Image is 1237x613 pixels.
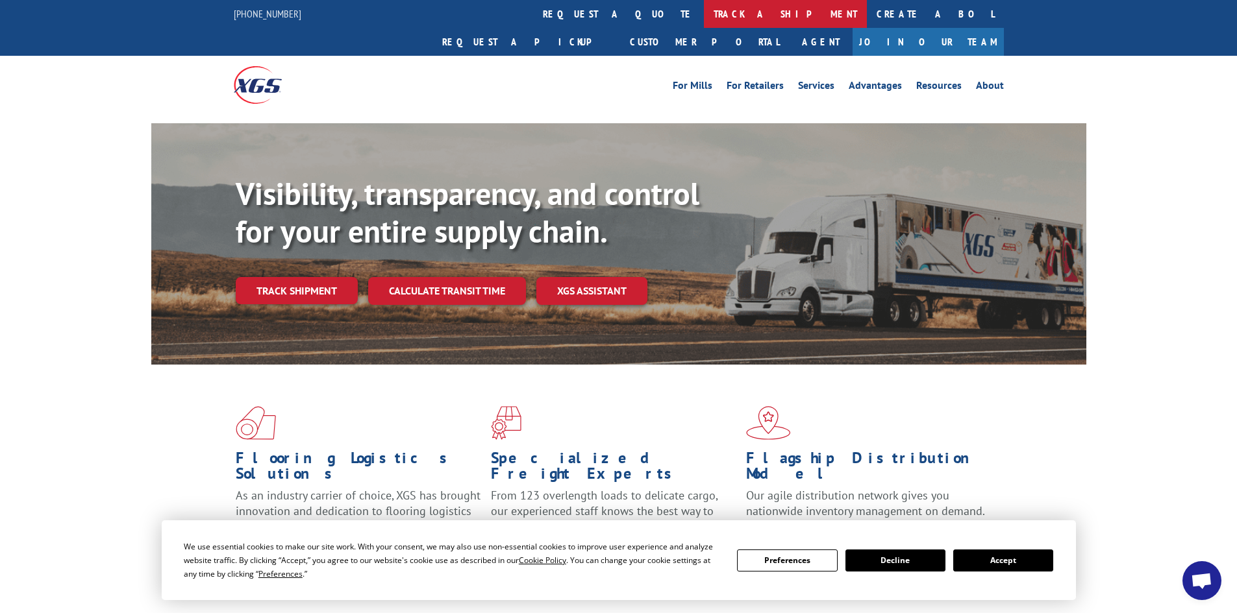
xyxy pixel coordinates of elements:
[976,80,1004,95] a: About
[491,406,521,440] img: xgs-icon-focused-on-flooring-red
[491,488,736,546] p: From 123 overlength loads to delicate cargo, our experienced staff knows the best way to move you...
[620,28,789,56] a: Customer Portal
[236,406,276,440] img: xgs-icon-total-supply-chain-intelligence-red
[519,555,566,566] span: Cookie Policy
[746,450,992,488] h1: Flagship Distribution Model
[737,549,837,571] button: Preferences
[849,80,902,95] a: Advantages
[853,28,1004,56] a: Join Our Team
[673,80,712,95] a: For Mills
[798,80,834,95] a: Services
[236,173,699,251] b: Visibility, transparency, and control for your entire supply chain.
[236,277,358,304] a: Track shipment
[953,549,1053,571] button: Accept
[236,488,481,534] span: As an industry carrier of choice, XGS has brought innovation and dedication to flooring logistics...
[1182,561,1221,600] div: Open chat
[845,549,945,571] button: Decline
[184,540,721,581] div: We use essential cookies to make our site work. With your consent, we may also use non-essential ...
[236,450,481,488] h1: Flooring Logistics Solutions
[746,488,985,518] span: Our agile distribution network gives you nationwide inventory management on demand.
[258,568,303,579] span: Preferences
[789,28,853,56] a: Agent
[727,80,784,95] a: For Retailers
[746,406,791,440] img: xgs-icon-flagship-distribution-model-red
[368,277,526,305] a: Calculate transit time
[491,450,736,488] h1: Specialized Freight Experts
[234,7,301,20] a: [PHONE_NUMBER]
[536,277,647,305] a: XGS ASSISTANT
[432,28,620,56] a: Request a pickup
[916,80,962,95] a: Resources
[162,520,1076,600] div: Cookie Consent Prompt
